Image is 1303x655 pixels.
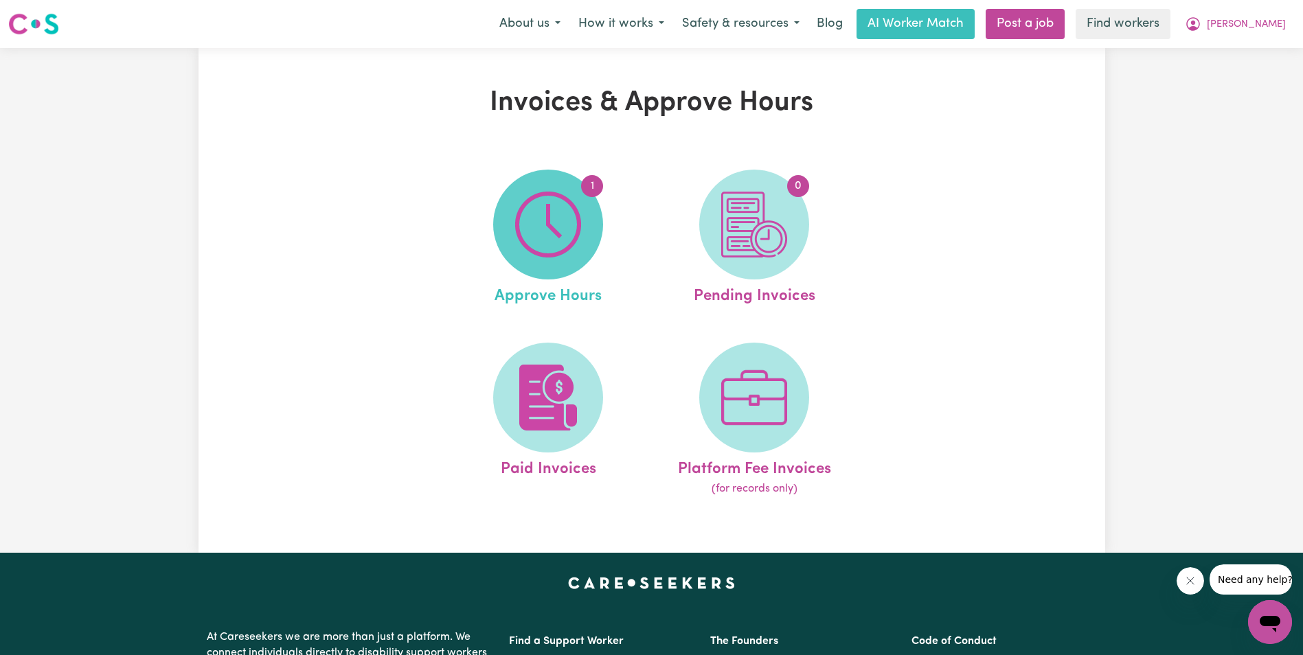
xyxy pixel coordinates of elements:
[8,10,83,21] span: Need any help?
[509,636,624,647] a: Find a Support Worker
[787,175,809,197] span: 0
[490,10,569,38] button: About us
[1210,564,1292,595] iframe: Message from company
[678,452,831,481] span: Platform Fee Invoices
[1176,10,1295,38] button: My Account
[568,577,735,588] a: Careseekers home page
[655,170,853,308] a: Pending Invoices
[8,12,59,36] img: Careseekers logo
[569,10,673,38] button: How it works
[581,175,603,197] span: 1
[358,87,946,119] h1: Invoices & Approve Hours
[8,8,59,40] a: Careseekers logo
[673,10,808,38] button: Safety & resources
[986,9,1065,39] a: Post a job
[911,636,997,647] a: Code of Conduct
[495,279,602,308] span: Approve Hours
[1207,17,1286,32] span: [PERSON_NAME]
[501,452,596,481] span: Paid Invoices
[808,9,851,39] a: Blog
[1177,567,1204,595] iframe: Close message
[1076,9,1170,39] a: Find workers
[710,636,778,647] a: The Founders
[712,481,797,497] span: (for records only)
[1248,600,1292,644] iframe: Button to launch messaging window
[449,343,647,498] a: Paid Invoices
[857,9,975,39] a: AI Worker Match
[655,343,853,498] a: Platform Fee Invoices(for records only)
[694,279,815,308] span: Pending Invoices
[449,170,647,308] a: Approve Hours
